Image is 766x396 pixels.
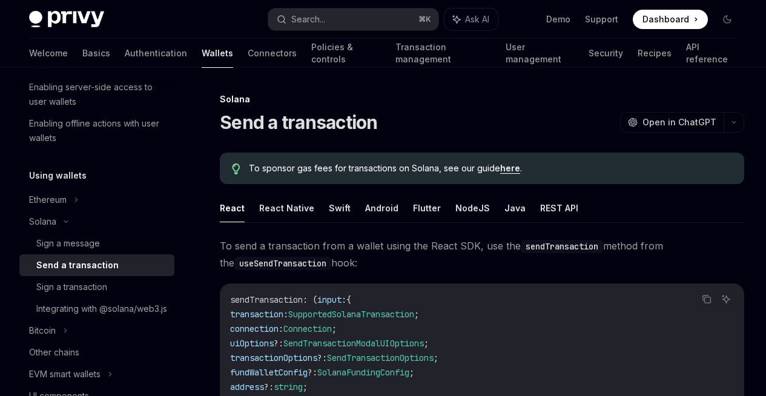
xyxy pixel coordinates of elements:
[540,194,578,222] button: REST API
[283,309,288,320] span: :
[506,39,574,68] a: User management
[288,309,414,320] span: SupportedSolanaTransaction
[332,323,337,334] span: ;
[317,367,409,378] span: SolanaFundingConfig
[424,338,429,349] span: ;
[409,367,414,378] span: ;
[585,13,618,25] a: Support
[395,39,492,68] a: Transaction management
[248,39,297,68] a: Connectors
[125,39,187,68] a: Authentication
[638,39,672,68] a: Recipes
[202,39,233,68] a: Wallets
[342,294,346,305] span: :
[303,294,317,305] span: : (
[274,381,303,392] span: string
[279,323,283,334] span: :
[504,194,526,222] button: Java
[220,93,744,105] div: Solana
[29,323,56,338] div: Bitcoin
[633,10,708,29] a: Dashboard
[308,367,317,378] span: ?:
[465,13,489,25] span: Ask AI
[220,237,744,271] span: To send a transaction from a wallet using the React SDK, use the method from the hook:
[311,39,381,68] a: Policies & controls
[36,280,107,294] div: Sign a transaction
[283,338,424,349] span: SendTransactionModalUIOptions
[264,381,274,392] span: ?:
[521,240,603,253] code: sendTransaction
[303,381,308,392] span: ;
[434,352,438,363] span: ;
[29,214,56,229] div: Solana
[291,12,325,27] div: Search...
[29,39,68,68] a: Welcome
[249,162,732,174] span: To sponsor gas fees for transactions on Solana, see our guide .
[29,168,87,183] h5: Using wallets
[29,193,67,207] div: Ethereum
[36,302,167,316] div: Integrating with @solana/web3.js
[444,8,498,30] button: Ask AI
[413,194,441,222] button: Flutter
[29,116,167,145] div: Enabling offline actions with user wallets
[365,194,398,222] button: Android
[36,236,100,251] div: Sign a message
[19,233,174,254] a: Sign a message
[230,294,303,305] span: sendTransaction
[317,294,342,305] span: input
[19,298,174,320] a: Integrating with @solana/web3.js
[620,112,724,133] button: Open in ChatGPT
[274,338,283,349] span: ?:
[283,323,332,334] span: Connection
[718,10,737,29] button: Toggle dark mode
[642,116,716,128] span: Open in ChatGPT
[686,39,737,68] a: API reference
[346,294,351,305] span: {
[29,11,104,28] img: dark logo
[455,194,490,222] button: NodeJS
[220,194,245,222] button: React
[259,194,314,222] button: React Native
[19,254,174,276] a: Send a transaction
[230,381,264,392] span: address
[19,113,174,149] a: Enabling offline actions with user wallets
[699,291,715,307] button: Copy the contents from the code block
[268,8,438,30] button: Search...⌘K
[82,39,110,68] a: Basics
[29,80,167,109] div: Enabling server-side access to user wallets
[230,367,308,378] span: fundWalletConfig
[327,352,434,363] span: SendTransactionOptions
[230,352,317,363] span: transactionOptions
[230,338,274,349] span: uiOptions
[29,345,79,360] div: Other chains
[19,276,174,298] a: Sign a transaction
[19,76,174,113] a: Enabling server-side access to user wallets
[19,342,174,363] a: Other chains
[317,352,327,363] span: ?:
[230,323,279,334] span: connection
[234,257,331,270] code: useSendTransaction
[36,258,119,272] div: Send a transaction
[418,15,431,24] span: ⌘ K
[329,194,351,222] button: Swift
[500,163,520,174] a: here
[718,291,734,307] button: Ask AI
[230,309,283,320] span: transaction
[232,163,240,174] svg: Tip
[589,39,623,68] a: Security
[546,13,570,25] a: Demo
[220,111,378,133] h1: Send a transaction
[414,309,419,320] span: ;
[642,13,689,25] span: Dashboard
[29,367,101,381] div: EVM smart wallets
